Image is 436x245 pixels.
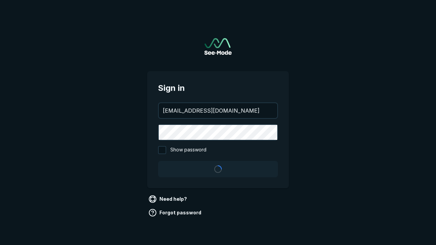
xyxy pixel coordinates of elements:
span: Sign in [158,82,278,94]
a: Forgot password [147,207,204,218]
a: Need help? [147,194,190,205]
img: See-Mode Logo [204,38,232,55]
a: Go to sign in [204,38,232,55]
span: Show password [170,146,206,154]
input: your@email.com [159,103,277,118]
